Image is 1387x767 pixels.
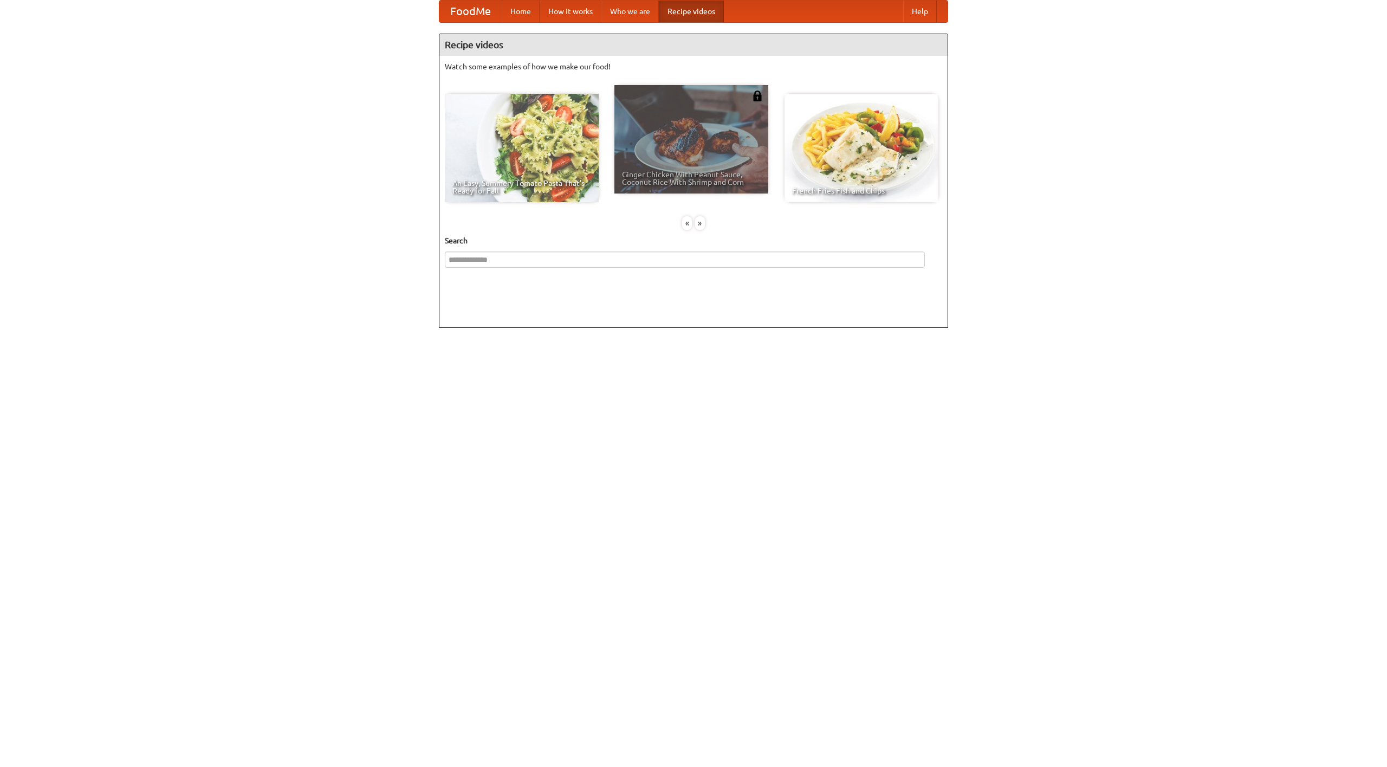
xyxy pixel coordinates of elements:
[601,1,659,22] a: Who we are
[659,1,724,22] a: Recipe videos
[695,216,705,230] div: »
[452,179,591,195] span: An Easy, Summery Tomato Pasta That's Ready for Fall
[903,1,937,22] a: Help
[682,216,692,230] div: «
[439,1,502,22] a: FoodMe
[502,1,540,22] a: Home
[752,91,763,101] img: 483408.png
[792,187,931,195] span: French Fries Fish and Chips
[785,94,938,202] a: French Fries Fish and Chips
[445,235,942,246] h5: Search
[445,61,942,72] p: Watch some examples of how we make our food!
[540,1,601,22] a: How it works
[439,34,948,56] h4: Recipe videos
[445,94,599,202] a: An Easy, Summery Tomato Pasta That's Ready for Fall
